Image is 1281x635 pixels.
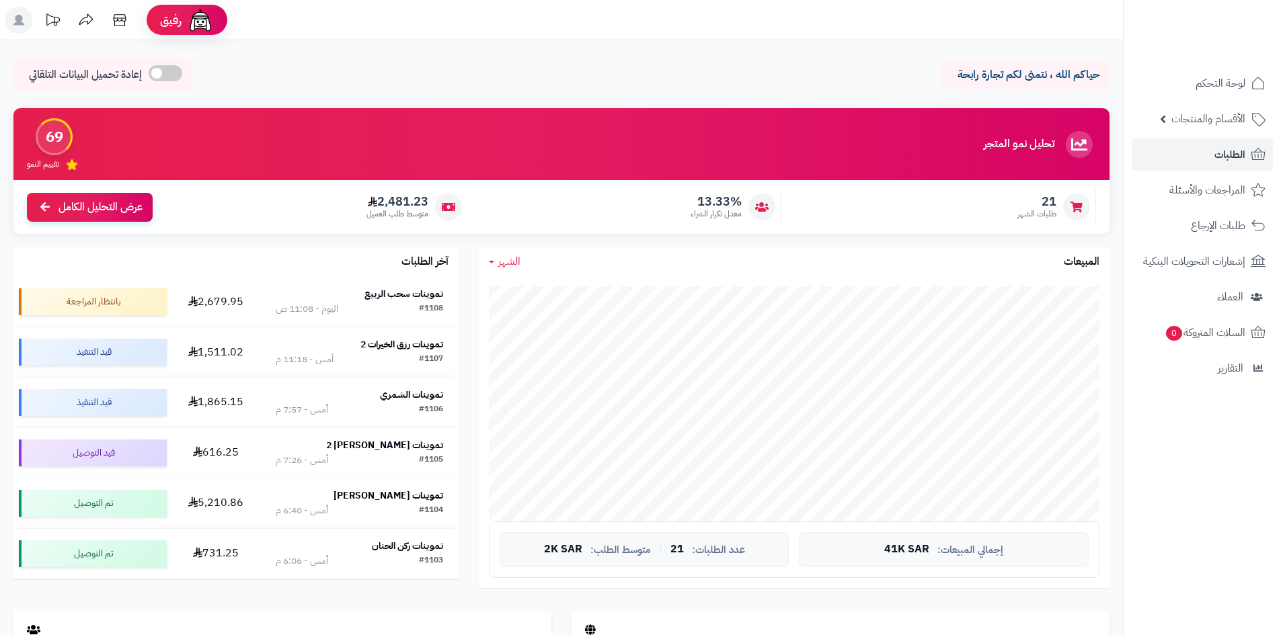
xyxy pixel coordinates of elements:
span: طلبات الشهر [1017,208,1056,220]
span: معدل تكرار الشراء [691,208,742,220]
a: طلبات الإرجاع [1132,210,1273,242]
div: قيد التوصيل [19,439,167,466]
div: #1106 [419,403,443,417]
div: #1103 [419,554,443,568]
img: logo-2.png [1190,38,1268,66]
div: #1104 [419,504,443,517]
div: أمس - 6:06 م [276,554,328,568]
td: 5,210.86 [172,478,260,528]
span: 21 [670,544,684,556]
span: عدد الطلبات: [692,544,745,556]
span: العملاء [1217,288,1243,306]
span: | [659,544,662,554]
strong: تموينات سحب الربيع [364,287,443,301]
a: المراجعات والأسئلة [1132,174,1273,206]
div: أمس - 7:26 م [276,454,328,467]
a: تحديثات المنصة [36,7,69,37]
div: اليوم - 11:08 ص [276,302,338,316]
span: متوسط الطلب: [590,544,651,556]
a: عرض التحليل الكامل [27,193,153,222]
a: إشعارات التحويلات البنكية [1132,245,1273,278]
div: #1108 [419,302,443,316]
td: 731.25 [172,529,260,579]
span: 2K SAR [544,544,582,556]
strong: تموينات [PERSON_NAME] 2 [326,438,443,452]
a: الشهر [489,254,520,269]
span: إشعارات التحويلات البنكية [1143,252,1245,271]
span: عرض التحليل الكامل [59,200,143,215]
img: ai-face.png [187,7,214,34]
span: الشهر [498,253,520,269]
span: لوحة التحكم [1196,74,1245,93]
span: إجمالي المبيعات: [937,544,1003,556]
td: 1,511.02 [172,327,260,377]
div: تم التوصيل [19,490,167,517]
a: الطلبات [1132,138,1273,171]
span: المراجعات والأسئلة [1169,181,1245,200]
span: طلبات الإرجاع [1191,216,1245,235]
h3: تحليل نمو المتجر [984,138,1054,151]
h3: المبيعات [1064,256,1099,268]
a: لوحة التحكم [1132,67,1273,99]
span: 2,481.23 [366,194,428,209]
div: #1107 [419,353,443,366]
div: قيد التنفيذ [19,389,167,416]
td: 2,679.95 [172,277,260,327]
a: التقارير [1132,352,1273,384]
span: 41K SAR [884,544,929,556]
span: 21 [1017,194,1056,209]
div: بانتظار المراجعة [19,288,167,315]
strong: تموينات الشمري [380,388,443,402]
div: أمس - 6:40 م [276,504,328,517]
div: أمس - 11:18 م [276,353,334,366]
span: 13.33% [691,194,742,209]
span: رفيق [160,12,182,28]
td: 1,865.15 [172,378,260,427]
a: السلات المتروكة0 [1132,316,1273,349]
div: #1105 [419,454,443,467]
strong: تموينات ركن الحنان [372,539,443,553]
div: تم التوصيل [19,540,167,567]
td: 616.25 [172,428,260,478]
div: أمس - 7:57 م [276,403,328,417]
p: حياكم الله ، نتمنى لكم تجارة رابحة [952,67,1099,83]
div: قيد التنفيذ [19,339,167,366]
span: إعادة تحميل البيانات التلقائي [29,67,142,83]
span: تقييم النمو [27,159,59,170]
span: السلات المتروكة [1165,323,1245,342]
strong: تموينات رزق الخيرات 2 [360,337,443,351]
span: التقارير [1218,359,1243,378]
span: 0 [1166,326,1182,341]
strong: تموينات [PERSON_NAME] [334,489,443,503]
a: العملاء [1132,281,1273,313]
h3: آخر الطلبات [401,256,449,268]
span: الطلبات [1214,145,1245,164]
span: الأقسام والمنتجات [1171,110,1245,128]
span: متوسط طلب العميل [366,208,428,220]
